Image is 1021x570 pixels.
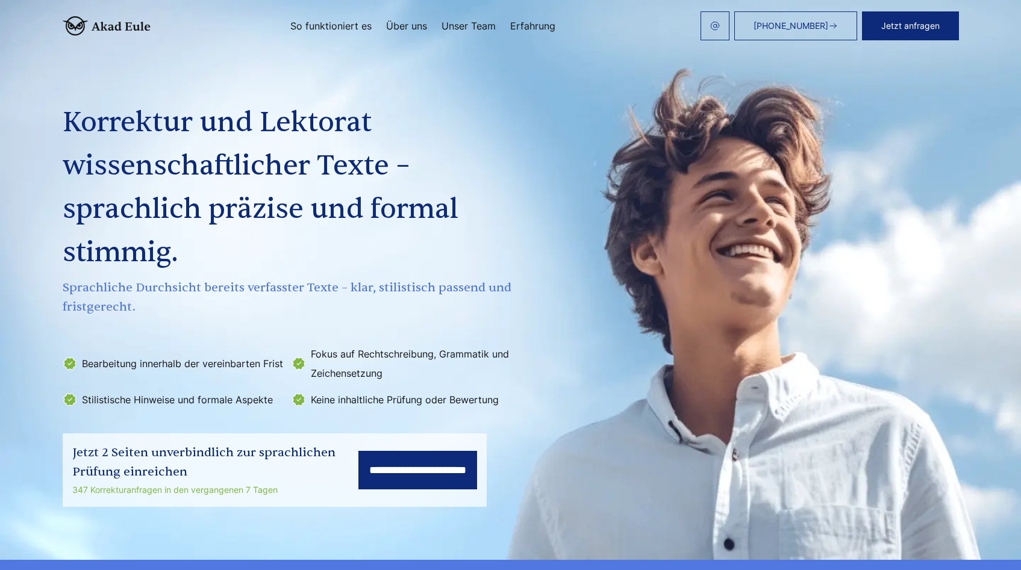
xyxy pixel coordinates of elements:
[292,344,513,383] li: Fokus auf Rechtschreibung, Grammatik und Zeichensetzung
[734,11,857,40] a: [PHONE_NUMBER]
[63,278,516,317] span: Sprachliche Durchsicht bereits verfasster Texte – klar, stilistisch passend und fristgerecht.
[710,21,720,31] img: email
[63,390,284,409] li: Stilistische Hinweise und formale Aspekte
[510,21,555,31] a: Erfahrung
[862,11,959,40] button: Jetzt anfragen
[72,483,358,497] div: 347 Korrekturanfragen in den vergangenen 7 Tagen
[754,21,828,31] span: [PHONE_NUMBER]
[386,21,427,31] a: Über uns
[442,21,496,31] a: Unser Team
[63,101,516,274] h1: Korrektur und Lektorat wissenschaftlicher Texte – sprachlich präzise und formal stimmig.
[63,344,284,383] li: Bearbeitung innerhalb der vereinbarten Frist
[290,21,372,31] a: So funktioniert es
[72,443,358,482] div: Jetzt 2 Seiten unverbindlich zur sprachlichen Prüfung einreichen
[63,16,151,36] img: logo
[292,390,513,409] li: Keine inhaltliche Prüfung oder Bewertung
